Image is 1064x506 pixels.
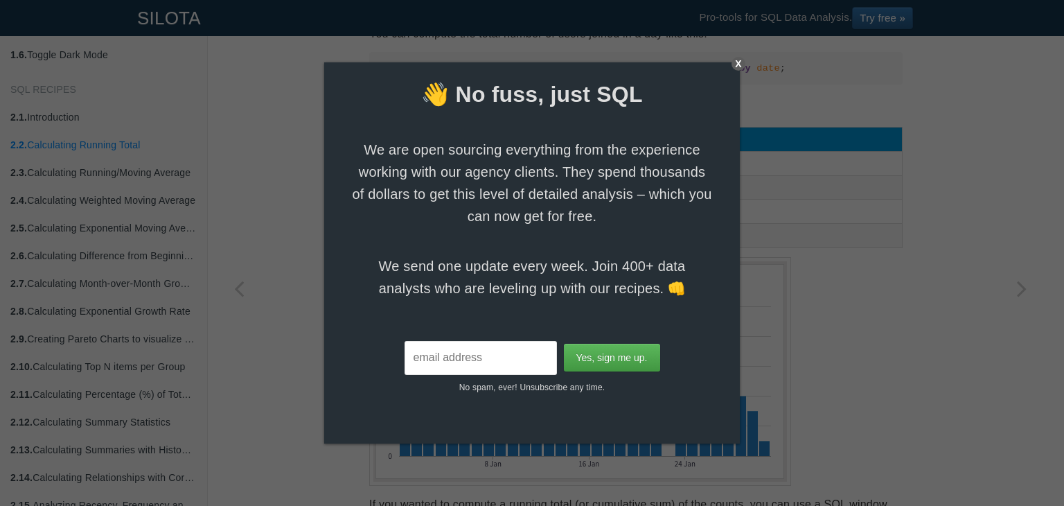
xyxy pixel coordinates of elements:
[405,341,557,375] input: email address
[995,437,1047,489] iframe: Drift Widget Chat Controller
[324,79,740,111] span: 👋 No fuss, just SQL
[352,255,712,299] span: We send one update every week. Join 400+ data analysts who are leveling up with our recipes. 👊
[731,57,745,71] div: X
[352,139,712,227] span: We are open sourcing everything from the experience working with our agency clients. They spend t...
[324,375,740,394] p: No spam, ever! Unsubscribe any time.
[564,344,660,372] input: Yes, sign me up.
